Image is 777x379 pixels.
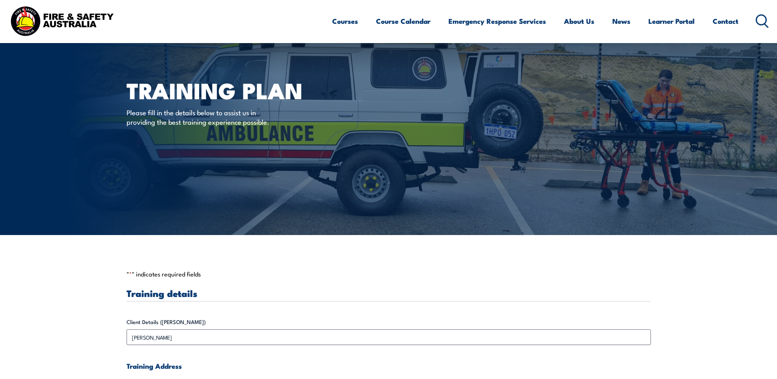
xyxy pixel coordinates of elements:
[127,80,329,100] h1: Training plan
[332,10,358,32] a: Courses
[564,10,594,32] a: About Us
[127,288,651,298] h3: Training details
[127,318,651,326] label: Client Details ([PERSON_NAME])
[127,270,651,278] p: " " indicates required fields
[449,10,546,32] a: Emergency Response Services
[713,10,738,32] a: Contact
[376,10,430,32] a: Course Calendar
[127,361,651,370] h4: Training Address
[648,10,695,32] a: Learner Portal
[127,107,276,127] p: Please fill in the details below to assist us in providing the best training experience possible.
[612,10,630,32] a: News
